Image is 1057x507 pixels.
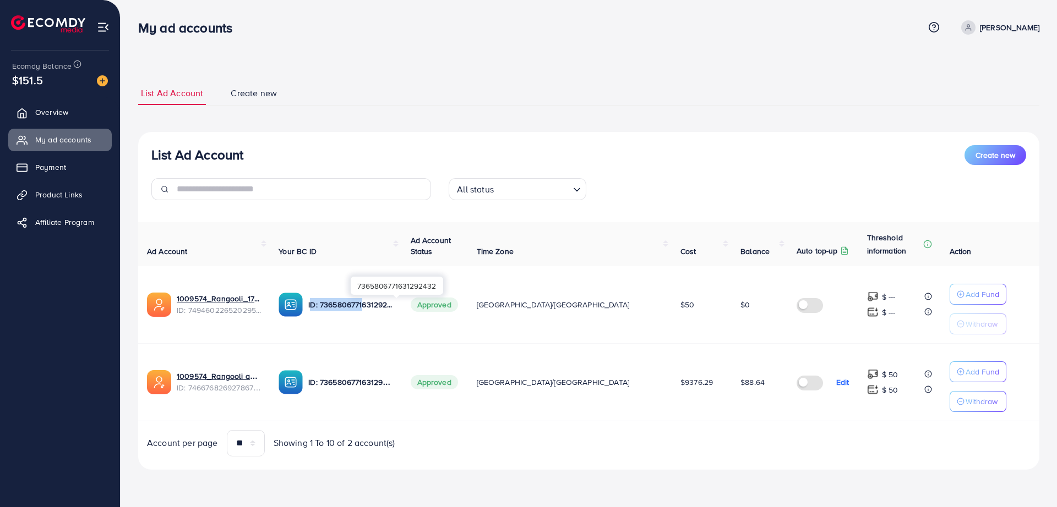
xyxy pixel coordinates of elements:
span: ID: 7494602265202950145 [177,305,261,316]
p: Auto top-up [797,244,838,257]
img: ic-ads-acc.e4c84228.svg [147,370,171,394]
button: Add Fund [950,361,1006,382]
a: [PERSON_NAME] [957,20,1039,35]
span: Ecomdy Balance [12,60,72,71]
img: ic-ads-acc.e4c84228.svg [147,293,171,317]
iframe: Chat [1010,458,1049,499]
span: $9376.29 [680,377,713,388]
span: [GEOGRAPHIC_DATA]/[GEOGRAPHIC_DATA] [477,377,630,388]
p: $ --- [882,290,896,304]
p: Withdraw [966,395,998,408]
span: Approved [411,297,458,312]
p: Add Fund [966,288,999,301]
div: <span class='underline'>1009574_Rangooli add account 2_1738492482316</span></br>7466768269278674960 [177,371,261,393]
div: 7365806771631292432 [351,277,443,295]
a: My ad accounts [8,129,112,151]
img: menu [97,21,110,34]
input: Search for option [497,179,569,197]
a: Product Links [8,184,112,206]
a: Affiliate Program [8,211,112,233]
button: Withdraw [950,391,1006,412]
p: Withdraw [966,317,998,330]
span: Ad Account Status [411,235,451,257]
img: ic-ba-acc.ded83a64.svg [279,293,303,317]
button: Create new [965,145,1026,165]
img: top-up amount [867,306,879,318]
span: Create new [231,87,277,100]
span: Balance [740,246,770,257]
span: Account per page [147,437,218,449]
img: logo [11,15,85,32]
div: <span class='underline'>1009574_Rangooli_1744973076395</span></br>7494602265202950145 [177,293,261,316]
img: top-up amount [867,384,879,395]
p: Threshold information [867,231,921,257]
p: ID: 7365806771631292432 [308,376,393,389]
a: 1009574_Rangooli_1744973076395 [177,293,261,304]
span: [GEOGRAPHIC_DATA]/[GEOGRAPHIC_DATA] [477,299,630,310]
span: $50 [680,299,694,310]
button: Add Fund [950,284,1006,305]
button: Withdraw [950,313,1006,334]
span: Cost [680,246,696,257]
p: $ --- [882,306,896,319]
span: Action [950,246,972,257]
img: top-up amount [867,291,879,302]
span: Ad Account [147,246,188,257]
span: Create new [976,150,1015,161]
span: Time Zone [477,246,514,257]
a: Overview [8,101,112,123]
h3: My ad accounts [138,20,241,36]
p: $ 50 [882,368,898,381]
span: Showing 1 To 10 of 2 account(s) [274,437,395,449]
p: [PERSON_NAME] [980,21,1039,34]
span: Affiliate Program [35,217,94,228]
img: image [97,75,108,86]
span: $88.64 [740,377,765,388]
span: Payment [35,162,66,173]
p: Add Fund [966,365,999,378]
img: top-up amount [867,368,879,380]
span: My ad accounts [35,134,91,145]
span: $0 [740,299,750,310]
p: Edit [836,376,849,389]
span: $151.5 [12,72,43,88]
div: Search for option [449,178,586,200]
a: Payment [8,156,112,178]
span: Your BC ID [279,246,317,257]
p: $ 50 [882,383,898,396]
p: ID: 7365806771631292432 [308,298,393,311]
h3: List Ad Account [151,147,243,163]
a: 1009574_Rangooli add account 2_1738492482316 [177,371,261,382]
span: Product Links [35,189,83,200]
img: ic-ba-acc.ded83a64.svg [279,370,303,394]
span: Overview [35,107,68,118]
span: All status [455,181,496,197]
span: Approved [411,375,458,389]
span: List Ad Account [141,87,203,100]
span: ID: 7466768269278674960 [177,382,261,393]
